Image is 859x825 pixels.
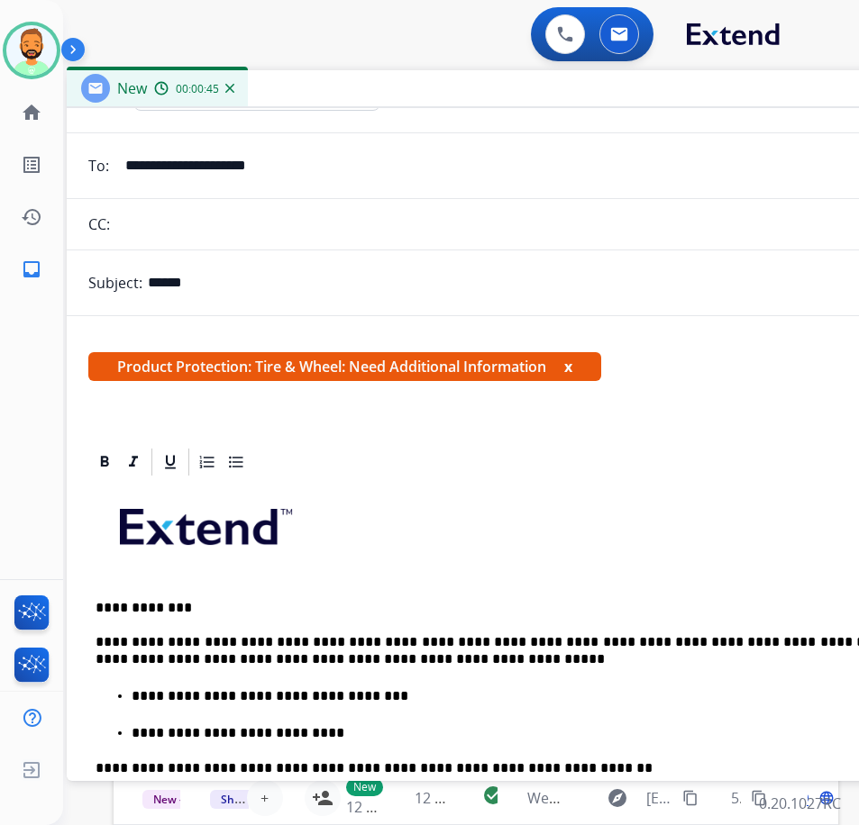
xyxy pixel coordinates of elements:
span: Open [807,787,844,809]
p: New [346,778,383,796]
p: To: [88,155,109,177]
mat-icon: person_add [312,787,334,809]
span: 12 minutes ago [415,788,519,808]
span: Shipping Protection [210,790,334,809]
span: 00:00:45 [176,82,219,96]
mat-icon: list_alt [21,154,42,176]
mat-icon: content_copy [751,790,767,806]
div: Bullet List [223,449,250,476]
button: + [247,780,283,816]
mat-icon: history [21,206,42,228]
span: New [117,78,147,98]
mat-icon: language [818,790,835,806]
mat-icon: explore [607,787,628,809]
span: + [260,787,269,809]
mat-icon: home [21,102,42,123]
p: CC: [88,213,110,235]
p: 0.20.1027RC [759,793,841,814]
img: avatar [6,25,57,76]
button: x [564,356,572,377]
span: New - Initial [142,790,226,809]
mat-icon: content_copy [682,790,699,806]
div: Underline [157,449,184,476]
div: Ordered List [194,449,221,476]
span: 12 minutes ago [346,797,451,817]
span: Product Protection: Tire & Wheel: Need Additional Information [88,352,601,381]
div: Bold [91,449,118,476]
mat-icon: inbox [21,258,42,280]
mat-icon: check_circle [482,784,504,806]
div: Italic [120,449,147,476]
span: [EMAIL_ADDRESS][DOMAIN_NAME] [646,787,673,809]
p: Subject: [88,272,142,294]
